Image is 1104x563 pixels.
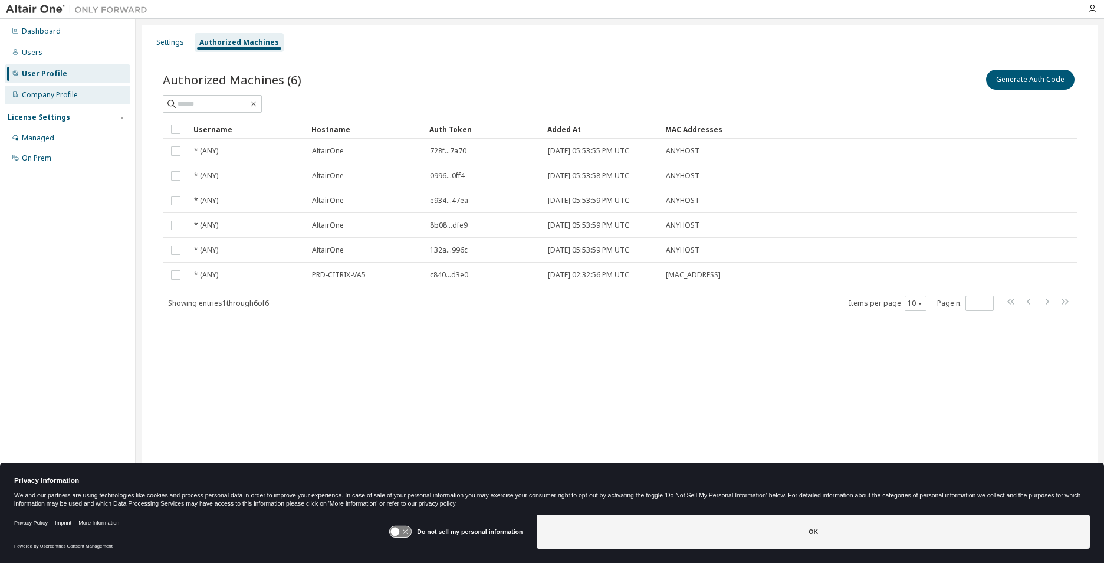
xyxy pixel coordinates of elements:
[312,146,344,156] span: AltairOne
[194,221,218,230] span: * (ANY)
[168,298,269,308] span: Showing entries 1 through 6 of 6
[986,70,1075,90] button: Generate Auth Code
[22,48,42,57] div: Users
[666,270,721,280] span: [MAC_ADDRESS]
[849,296,926,311] span: Items per page
[194,246,218,255] span: * (ANY)
[156,38,184,47] div: Settings
[937,296,994,311] span: Page n.
[311,120,420,139] div: Hostname
[194,270,218,280] span: * (ANY)
[312,270,366,280] span: PRD-CITRIX-VA5
[430,196,468,205] span: e934...47ea
[548,270,629,280] span: [DATE] 02:32:56 PM UTC
[430,246,468,255] span: 132a...996c
[6,4,153,15] img: Altair One
[312,221,344,230] span: AltairOne
[22,90,78,100] div: Company Profile
[430,270,468,280] span: c840...d3e0
[666,146,699,156] span: ANYHOST
[548,246,629,255] span: [DATE] 05:53:59 PM UTC
[666,246,699,255] span: ANYHOST
[199,38,279,47] div: Authorized Machines
[429,120,538,139] div: Auth Token
[194,171,218,181] span: * (ANY)
[548,146,629,156] span: [DATE] 05:53:55 PM UTC
[666,171,699,181] span: ANYHOST
[666,221,699,230] span: ANYHOST
[22,27,61,36] div: Dashboard
[666,196,699,205] span: ANYHOST
[312,196,344,205] span: AltairOne
[22,153,51,163] div: On Prem
[194,146,218,156] span: * (ANY)
[22,69,67,78] div: User Profile
[908,299,924,308] button: 10
[430,221,468,230] span: 8b08...dfe9
[8,113,70,122] div: License Settings
[548,171,629,181] span: [DATE] 05:53:58 PM UTC
[194,196,218,205] span: * (ANY)
[193,120,302,139] div: Username
[665,120,953,139] div: MAC Addresses
[312,246,344,255] span: AltairOne
[430,171,465,181] span: 0996...0ff4
[312,171,344,181] span: AltairOne
[430,146,466,156] span: 728f...7a70
[163,71,301,88] span: Authorized Machines (6)
[548,221,629,230] span: [DATE] 05:53:59 PM UTC
[22,133,54,143] div: Managed
[547,120,656,139] div: Added At
[548,196,629,205] span: [DATE] 05:53:59 PM UTC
